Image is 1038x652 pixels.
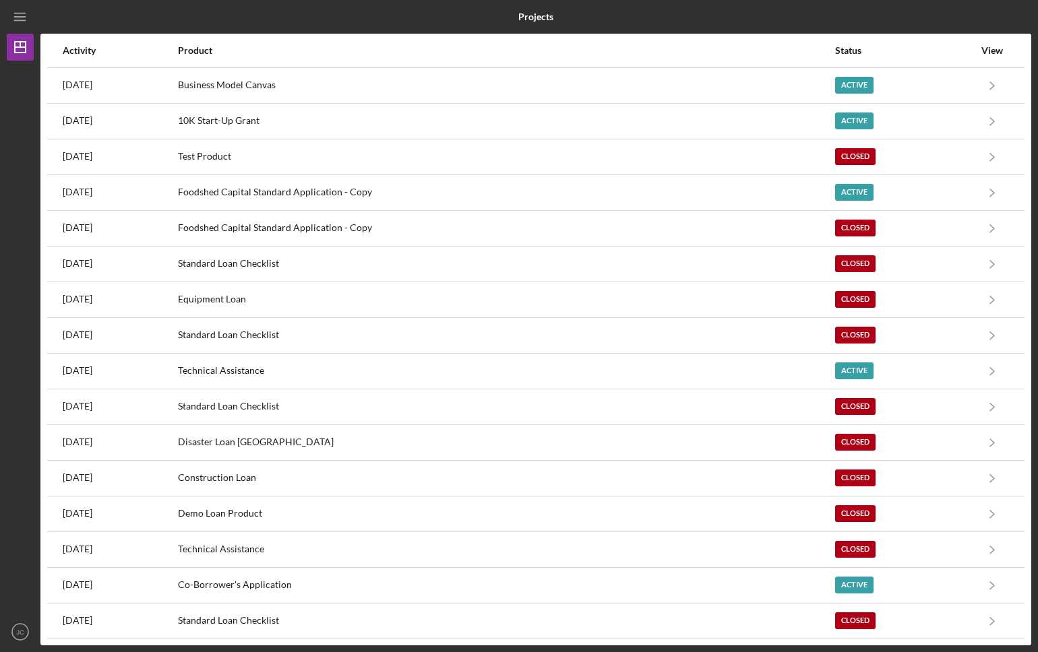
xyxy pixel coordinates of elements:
div: Closed [835,148,876,165]
time: 2024-07-01 22:30 [63,187,92,197]
b: Projects [518,11,553,22]
button: JC [7,618,34,645]
div: Status [835,45,974,56]
div: Closed [835,255,876,272]
time: 2023-10-20 20:49 [63,365,92,376]
div: Closed [835,291,876,308]
div: Demo Loan Product [178,497,833,531]
time: 2023-08-18 15:09 [63,544,92,554]
time: 2023-09-08 21:10 [63,508,92,519]
div: Closed [835,220,876,236]
div: Closed [835,469,876,486]
time: 2024-02-05 21:25 [63,258,92,269]
time: 2023-11-09 18:23 [63,329,92,340]
time: 2023-09-26 22:41 [63,436,92,447]
div: Active [835,77,874,94]
div: Foodshed Capital Standard Application - Copy [178,211,833,245]
time: 2023-10-03 19:29 [63,401,92,412]
div: Construction Loan [178,461,833,495]
div: Activity [63,45,177,56]
div: Product [178,45,833,56]
div: Technical Assistance [178,354,833,388]
div: Closed [835,398,876,415]
div: Co-Borrower's Application [178,568,833,602]
time: 2024-07-01 22:05 [63,222,92,233]
div: 10K Start-Up Grant [178,104,833,138]
div: Equipment Loan [178,283,833,317]
div: Closed [835,434,876,451]
time: 2024-10-09 13:22 [63,151,92,162]
div: Closed [835,612,876,629]
text: JC [16,628,24,636]
div: Foodshed Capital Standard Application - Copy [178,176,833,209]
time: 2025-06-23 15:10 [63,115,92,126]
div: Standard Loan Checklist [178,247,833,281]
div: Active [835,184,874,201]
div: Active [835,577,874,593]
div: Closed [835,505,876,522]
div: View [975,45,1009,56]
div: Standard Loan Checklist [178,319,833,352]
div: Standard Loan Checklist [178,604,833,638]
time: 2023-05-11 21:58 [63,579,92,590]
time: 2024-02-02 22:39 [63,294,92,304]
time: 2023-04-28 17:22 [63,615,92,626]
div: Active [835,362,874,379]
div: Active [835,112,874,129]
div: Technical Assistance [178,533,833,566]
div: Test Product [178,140,833,174]
div: Standard Loan Checklist [178,390,833,424]
div: Disaster Loan [GEOGRAPHIC_DATA] [178,426,833,459]
div: Closed [835,327,876,344]
div: Closed [835,541,876,558]
div: Business Model Canvas [178,69,833,102]
time: 2025-07-31 15:48 [63,79,92,90]
time: 2023-09-26 15:50 [63,472,92,483]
